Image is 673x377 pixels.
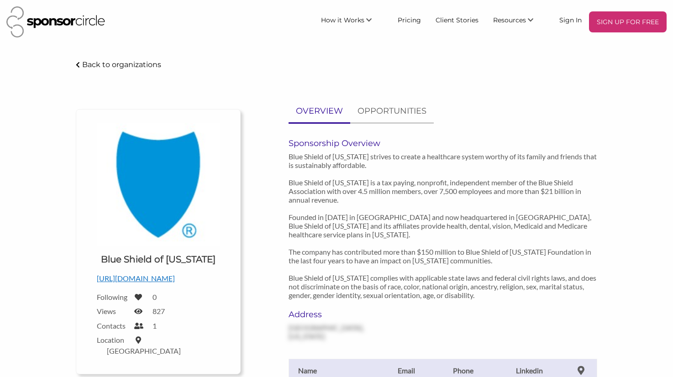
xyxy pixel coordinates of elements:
h6: Address [289,309,382,319]
h6: Sponsorship Overview [289,138,597,148]
span: How it Works [321,16,364,24]
p: [URL][DOMAIN_NAME] [97,272,220,284]
p: SIGN UP FOR FREE [593,15,663,29]
p: Blue Shield of [US_STATE] strives to create a healthcare system worthy of its family and friends ... [289,152,597,299]
label: Contacts [97,321,129,330]
img: Blue Shield of California Logo [97,123,220,246]
label: 827 [152,307,165,315]
span: Resources [493,16,526,24]
label: [GEOGRAPHIC_DATA] [107,346,181,355]
a: Client Stories [428,11,486,28]
a: Pricing [390,11,428,28]
img: Sponsor Circle Logo [6,6,105,37]
p: OPPORTUNITIES [358,105,426,118]
li: Resources [486,11,552,32]
label: Following [97,293,129,301]
h1: Blue Shield of [US_STATE] [101,253,216,266]
li: How it Works [314,11,390,32]
label: Views [97,307,129,315]
p: OVERVIEW [296,105,343,118]
label: 0 [152,293,157,301]
label: Location [97,335,129,344]
a: Sign In [552,11,589,28]
p: Back to organizations [82,60,161,69]
label: 1 [152,321,157,330]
